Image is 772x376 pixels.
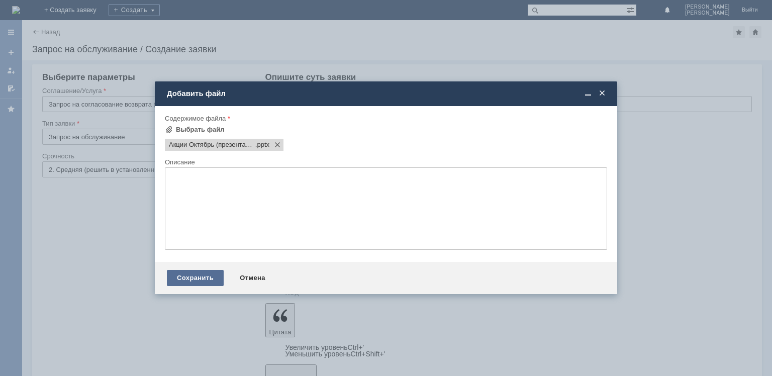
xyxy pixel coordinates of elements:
span: Закрыть [597,89,607,98]
div: Описание [165,159,605,165]
div: Содержимое файла [165,115,605,122]
span: Акции Октябрь (презентация) подробная.pptx [255,141,269,149]
div: Выбрать файл [176,126,225,134]
span: Свернуть (Ctrl + M) [583,89,593,98]
div: Добрый день! [4,4,147,12]
div: Чеки и заявления во вложении. [4,52,147,60]
span: Акции Октябрь (презентация) подробная.pptx [169,141,255,149]
div: Карандаш ( товар) проверили,он надлежащего качества. [4,36,147,52]
div: 30.09. пришла покупатель в 14-30 просит вернуть денежные средства за приобретенный ранее товар в ... [4,12,147,36]
div: Добавить файл [167,89,607,98]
